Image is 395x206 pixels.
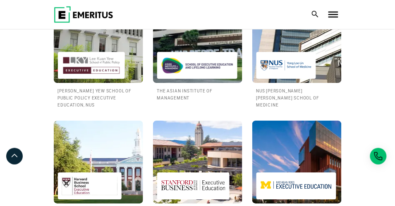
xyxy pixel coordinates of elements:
[256,87,338,108] h2: NUS [PERSON_NAME] [PERSON_NAME] School of Medicine
[252,121,342,204] img: Universities We Work With
[58,87,139,108] h2: [PERSON_NAME] Yew School of Public Policy Executive Education, NUS
[62,56,121,75] img: Lee Kuan Yew School of Public Policy Executive Education, NUS
[153,121,242,204] img: Universities We Work With
[157,87,238,101] h2: The Asian Institute of Management
[62,177,117,195] img: Harvard Business School Executive Education
[54,121,143,204] img: Universities We Work With
[161,56,233,75] img: Asian Institute of Management
[261,177,333,195] img: Michigan Ross Executive Education
[328,12,338,17] button: Toggle Menu
[161,177,225,195] img: Stanford Graduate School of Business
[261,56,312,75] img: NUS Yong Loo Lin School of Medicine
